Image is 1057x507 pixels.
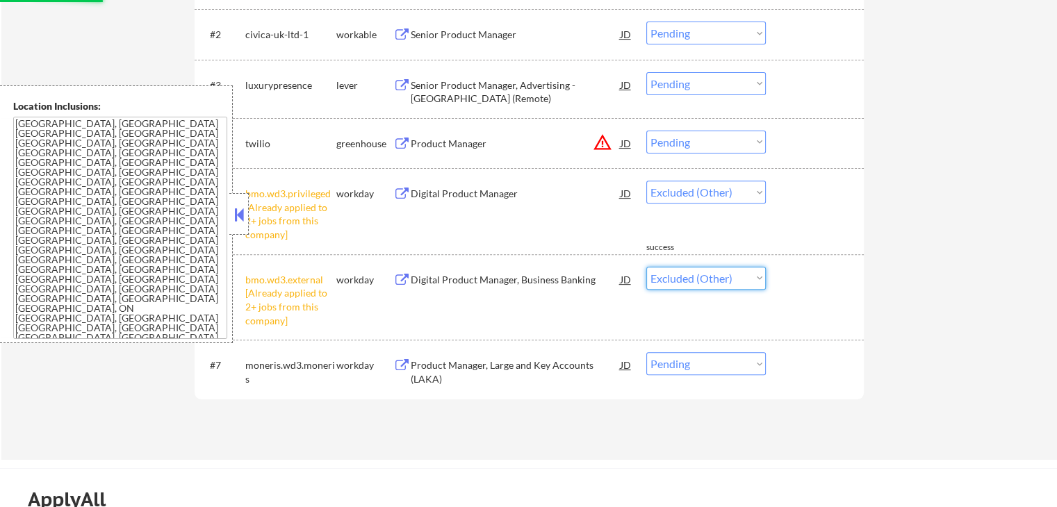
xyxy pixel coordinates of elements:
div: workday [336,358,393,372]
div: civica-uk-ltd-1 [245,28,336,42]
div: workday [336,187,393,201]
div: Senior Product Manager, Advertising - [GEOGRAPHIC_DATA] (Remote) [411,78,621,106]
div: luxurypresence [245,78,336,92]
div: Digital Product Manager, Business Banking [411,273,621,287]
div: greenhouse [336,137,393,151]
div: Senior Product Manager [411,28,621,42]
div: Product Manager [411,137,621,151]
div: bmo.wd3.privileged [Already applied to 2+ jobs from this company] [245,187,336,241]
div: JD [619,181,633,206]
div: #2 [210,28,234,42]
div: JD [619,131,633,156]
div: twilio [245,137,336,151]
div: bmo.wd3.external [Already applied to 2+ jobs from this company] [245,273,336,327]
div: success [646,242,702,253]
button: warning_amber [593,133,612,152]
div: JD [619,352,633,377]
div: JD [619,267,633,292]
div: Digital Product Manager [411,187,621,201]
div: moneris.wd3.moneris [245,358,336,385]
div: JD [619,72,633,97]
div: workable [336,28,393,42]
div: Location Inclusions: [13,99,227,113]
div: #7 [210,358,234,372]
div: lever [336,78,393,92]
div: #3 [210,78,234,92]
div: Product Manager, Large and Key Accounts (LAKA) [411,358,621,385]
div: JD [619,22,633,47]
div: workday [336,273,393,287]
